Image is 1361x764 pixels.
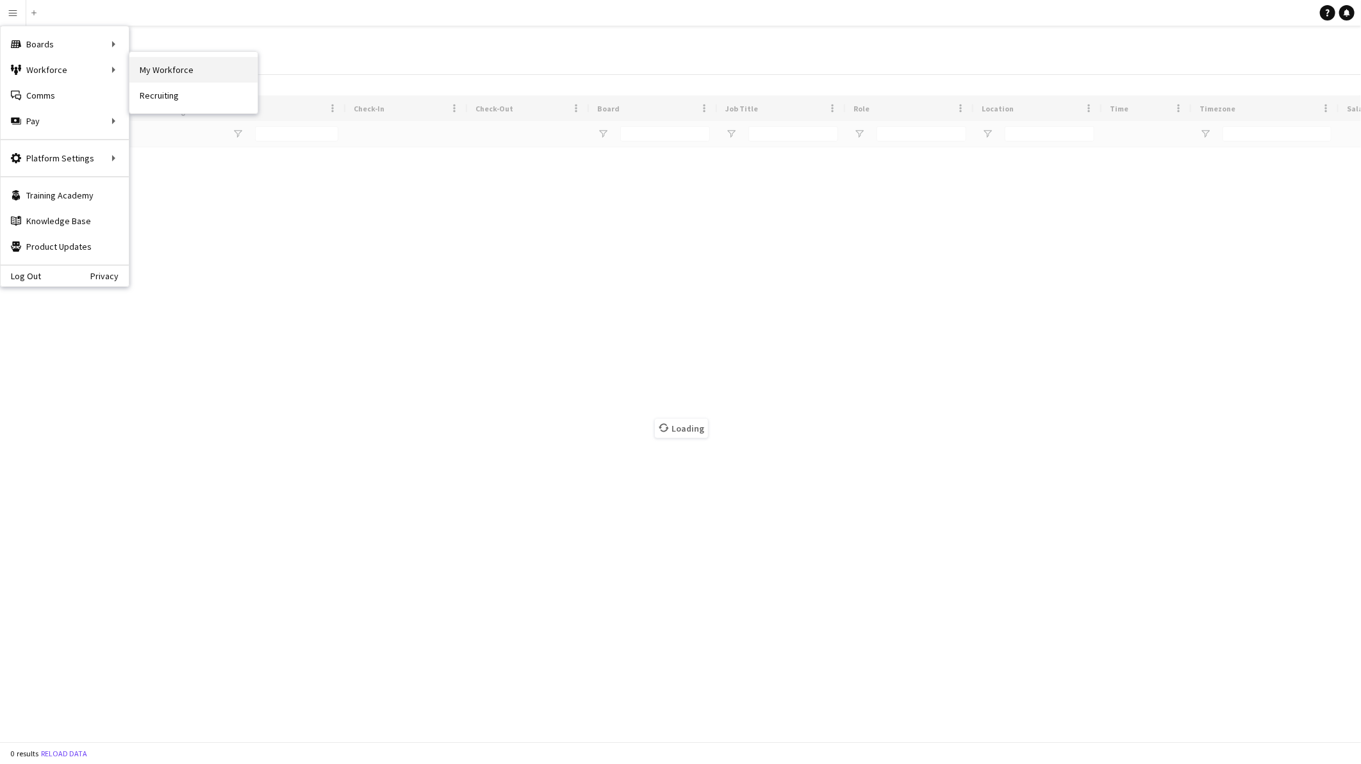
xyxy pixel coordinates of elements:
[1,145,129,171] div: Platform Settings
[129,83,258,108] a: Recruiting
[1,208,129,234] a: Knowledge Base
[1,234,129,259] a: Product Updates
[90,271,129,281] a: Privacy
[38,747,90,761] button: Reload data
[655,419,708,438] span: Loading
[1,31,129,57] div: Boards
[129,57,258,83] a: My Workforce
[1,271,41,281] a: Log Out
[1,183,129,208] a: Training Academy
[1,83,129,108] a: Comms
[1,57,129,83] div: Workforce
[1,108,129,134] div: Pay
